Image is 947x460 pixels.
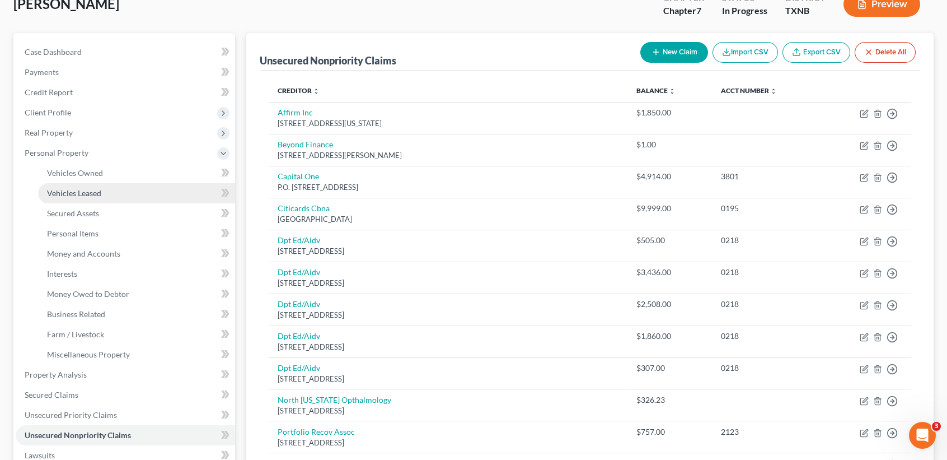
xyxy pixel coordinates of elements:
[278,235,320,245] a: Dpt Ed/Aidv
[636,86,676,95] a: Balance unfold_more
[16,365,235,385] a: Property Analysis
[313,88,320,95] i: unfold_more
[696,5,701,16] span: 7
[721,331,813,342] div: 0218
[25,430,131,440] span: Unsecured Nonpriority Claims
[25,108,71,117] span: Client Profile
[47,249,120,258] span: Money and Accounts
[278,363,320,373] a: Dpt Ed/Aidv
[855,42,916,63] button: Delete All
[38,163,235,183] a: Vehicles Owned
[38,284,235,304] a: Money Owed to Debtor
[278,299,320,309] a: Dpt Ed/Aidv
[16,82,235,103] a: Credit Report
[636,235,703,246] div: $505.00
[278,214,618,225] div: [GEOGRAPHIC_DATA]
[721,235,813,246] div: 0218
[278,203,330,213] a: Citicards Cbna
[38,183,235,203] a: Vehicles Leased
[25,47,82,57] span: Case Dashboard
[25,87,73,97] span: Credit Report
[640,42,708,63] button: New Claim
[47,188,101,198] span: Vehicles Leased
[47,289,129,299] span: Money Owed to Debtor
[38,244,235,264] a: Money and Accounts
[47,168,103,178] span: Vehicles Owned
[25,148,88,157] span: Personal Property
[16,425,235,445] a: Unsecured Nonpriority Claims
[38,264,235,284] a: Interests
[932,422,941,431] span: 3
[636,426,703,438] div: $757.00
[38,224,235,244] a: Personal Items
[785,4,826,17] div: TXNB
[278,310,618,320] div: [STREET_ADDRESS]
[278,182,618,193] div: P.O. [STREET_ADDRESS]
[25,390,78,399] span: Secured Claims
[278,118,618,129] div: [STREET_ADDRESS][US_STATE]
[16,42,235,62] a: Case Dashboard
[636,267,703,278] div: $3,436.00
[47,309,105,319] span: Business Related
[770,88,777,95] i: unfold_more
[636,139,703,150] div: $1.00
[25,410,117,420] span: Unsecured Priority Claims
[636,171,703,182] div: $4,914.00
[722,4,767,17] div: In Progress
[25,128,73,137] span: Real Property
[16,62,235,82] a: Payments
[663,4,704,17] div: Chapter
[278,246,618,257] div: [STREET_ADDRESS]
[278,395,391,405] a: North [US_STATE] Opthalmology
[278,438,618,448] div: [STREET_ADDRESS]
[278,108,313,117] a: Affirm Inc
[16,385,235,405] a: Secured Claims
[260,54,396,67] div: Unsecured Nonpriority Claims
[782,42,850,63] a: Export CSV
[47,229,99,238] span: Personal Items
[47,269,77,278] span: Interests
[25,67,59,77] span: Payments
[278,86,320,95] a: Creditor unfold_more
[278,278,618,289] div: [STREET_ADDRESS]
[38,345,235,365] a: Miscellaneous Property
[669,88,676,95] i: unfold_more
[38,324,235,345] a: Farm / Livestock
[278,150,618,161] div: [STREET_ADDRESS][PERSON_NAME]
[47,329,104,339] span: Farm / Livestock
[38,203,235,224] a: Secured Assets
[721,171,813,182] div: 3801
[278,140,333,149] a: Beyond Finance
[636,203,703,214] div: $9,999.00
[278,406,618,416] div: [STREET_ADDRESS]
[38,304,235,324] a: Business Related
[278,342,618,352] div: [STREET_ADDRESS]
[721,86,777,95] a: Acct Number unfold_more
[721,267,813,278] div: 0218
[278,267,320,277] a: Dpt Ed/Aidv
[636,394,703,406] div: $326.23
[278,331,320,341] a: Dpt Ed/Aidv
[721,363,813,374] div: 0218
[25,370,87,379] span: Property Analysis
[16,405,235,425] a: Unsecured Priority Claims
[636,331,703,342] div: $1,860.00
[712,42,778,63] button: Import CSV
[278,427,355,436] a: Portfolio Recov Assoc
[909,422,936,449] iframe: Intercom live chat
[636,299,703,310] div: $2,508.00
[721,299,813,310] div: 0218
[721,203,813,214] div: 0195
[636,107,703,118] div: $1,850.00
[278,374,618,384] div: [STREET_ADDRESS]
[636,363,703,374] div: $307.00
[47,208,99,218] span: Secured Assets
[47,350,130,359] span: Miscellaneous Property
[721,426,813,438] div: 2123
[25,450,55,460] span: Lawsuits
[278,171,319,181] a: Capital One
